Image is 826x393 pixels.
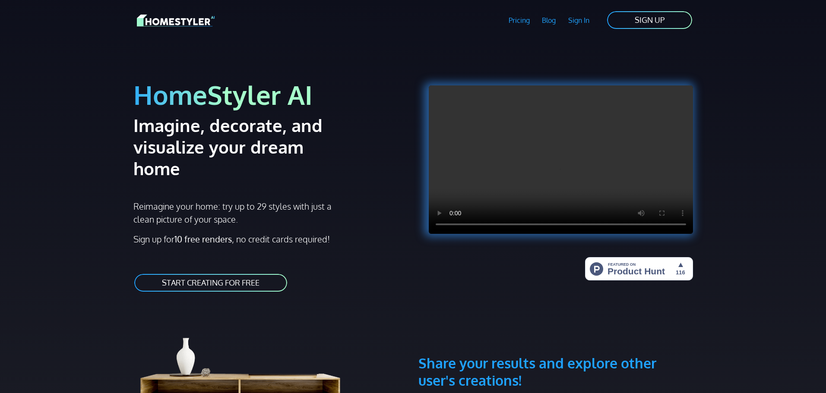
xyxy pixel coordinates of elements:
p: Reimagine your home: try up to 29 styles with just a clean picture of your space. [133,200,339,226]
img: HomeStyler AI - Interior Design Made Easy: One Click to Your Dream Home | Product Hunt [585,257,693,280]
h3: Share your results and explore other user's creations! [418,313,693,389]
a: SIGN UP [606,10,693,30]
strong: 10 free renders [174,233,232,245]
a: Pricing [502,10,536,30]
h2: Imagine, decorate, and visualize your dream home [133,114,353,179]
a: Sign In [562,10,596,30]
p: Sign up for , no credit cards required! [133,233,408,245]
a: Blog [536,10,562,30]
h1: HomeStyler AI [133,79,408,111]
img: HomeStyler AI logo [137,13,215,28]
a: START CREATING FOR FREE [133,273,288,292]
